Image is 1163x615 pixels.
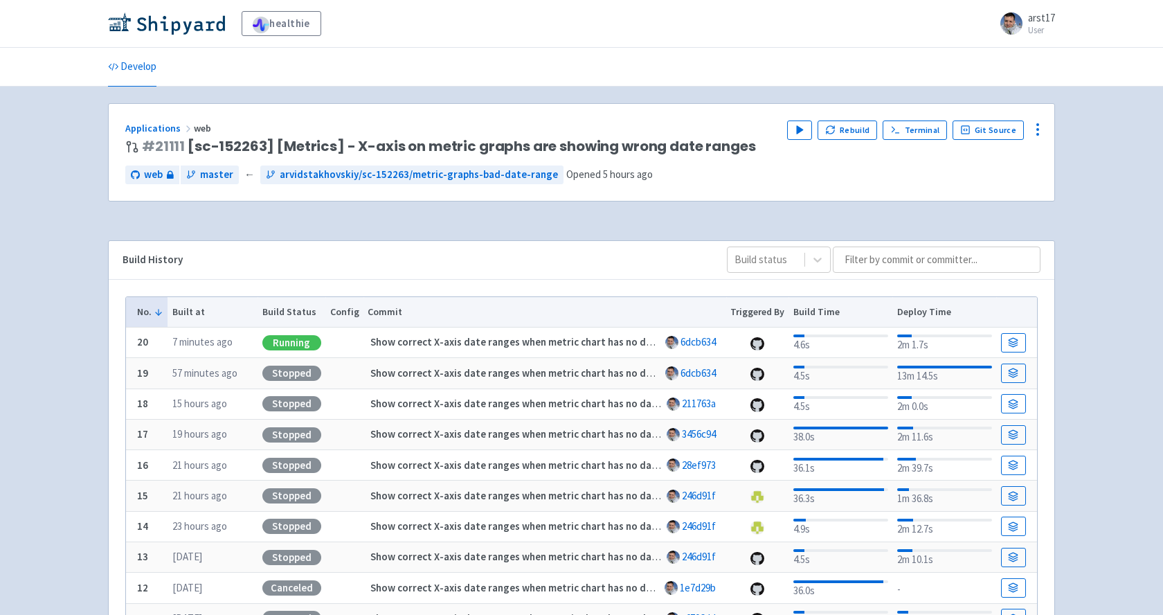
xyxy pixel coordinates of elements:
[897,579,992,598] div: -
[172,427,227,440] time: 19 hours ago
[137,366,148,380] b: 19
[370,581,806,594] strong: Show correct X-axis date ranges when metric chart has no data points for selected date range
[168,297,258,328] th: Built at
[137,397,148,410] b: 18
[682,397,716,410] a: 211763a
[370,489,806,502] strong: Show correct X-axis date ranges when metric chart has no data points for selected date range
[793,485,888,507] div: 36.3s
[262,396,321,411] div: Stopped
[897,424,992,445] div: 2m 11.6s
[181,166,239,184] a: master
[172,550,202,563] time: [DATE]
[1001,364,1026,383] a: Build Details
[242,11,321,36] a: healthie
[793,332,888,353] div: 4.6s
[680,366,716,380] a: 6dcb634
[144,167,163,183] span: web
[363,297,726,328] th: Commit
[1028,11,1055,24] span: arst17
[897,485,992,507] div: 1m 36.8s
[142,139,755,154] span: [sc-152263] [Metrics] - X-axis on metric graphs are showing wrong date ranges
[137,519,148,533] b: 14
[682,427,716,440] a: 3456c94
[1001,548,1026,567] a: Build Details
[172,397,227,410] time: 15 hours ago
[258,297,325,328] th: Build Status
[370,335,806,348] strong: Show correct X-axis date ranges when metric chart has no data points for selected date range
[370,427,806,440] strong: Show correct X-axis date ranges when metric chart has no data points for selected date range
[260,166,564,184] a: arvidstakhovskiy/sc-152263/metric-graphs-bad-date-range
[262,366,321,381] div: Stopped
[262,335,321,350] div: Running
[793,393,888,415] div: 4.5s
[793,455,888,476] div: 36.1s
[370,519,806,533] strong: Show correct X-axis date ranges when metric chart has no data points for selected date range
[125,122,194,134] a: Applications
[262,488,321,503] div: Stopped
[280,167,558,183] span: arvidstakhovskiy/sc-152263/metric-graphs-bad-date-range
[370,397,806,410] strong: Show correct X-axis date ranges when metric chart has no data points for selected date range
[200,167,233,183] span: master
[137,489,148,502] b: 15
[262,427,321,443] div: Stopped
[883,121,947,140] a: Terminal
[137,550,148,563] b: 13
[897,455,992,476] div: 2m 39.7s
[108,48,156,87] a: Develop
[137,305,163,319] button: No.
[897,363,992,384] div: 13m 14.5s
[137,335,148,348] b: 20
[194,122,213,134] span: web
[262,519,321,534] div: Stopped
[726,297,789,328] th: Triggered By
[325,297,363,328] th: Config
[566,168,653,181] span: Opened
[818,121,877,140] button: Rebuild
[682,550,716,563] a: 246d91f
[370,550,806,563] strong: Show correct X-axis date ranges when metric chart has no data points for selected date range
[172,519,227,533] time: 23 hours ago
[370,366,806,380] strong: Show correct X-axis date ranges when metric chart has no data points for selected date range
[1001,517,1026,536] a: Build Details
[1028,26,1055,35] small: User
[793,424,888,445] div: 38.0s
[1001,578,1026,598] a: Build Details
[262,550,321,565] div: Stopped
[172,366,237,380] time: 57 minutes ago
[244,167,255,183] span: ←
[172,489,227,502] time: 21 hours ago
[897,516,992,537] div: 2m 12.7s
[1001,394,1026,413] a: Build Details
[897,393,992,415] div: 2m 0.0s
[142,136,185,156] a: #21111
[123,252,705,268] div: Build History
[682,519,716,533] a: 246d91f
[137,458,148,472] b: 16
[108,12,225,35] img: Shipyard logo
[262,458,321,473] div: Stopped
[1001,425,1026,445] a: Build Details
[992,12,1055,35] a: arst17 User
[833,247,1040,273] input: Filter by commit or committer...
[172,581,202,594] time: [DATE]
[680,335,716,348] a: 6dcb634
[793,363,888,384] div: 4.5s
[682,458,716,472] a: 28ef973
[788,297,892,328] th: Build Time
[262,580,321,596] div: Canceled
[1001,456,1026,475] a: Build Details
[897,546,992,568] div: 2m 10.1s
[793,578,888,599] div: 36.0s
[172,335,233,348] time: 7 minutes ago
[892,297,996,328] th: Deploy Time
[172,458,227,472] time: 21 hours ago
[793,516,888,537] div: 4.9s
[897,332,992,353] div: 2m 1.7s
[793,546,888,568] div: 4.5s
[682,489,716,502] a: 246d91f
[1001,333,1026,353] a: Build Details
[137,581,148,594] b: 12
[125,166,179,184] a: web
[953,121,1024,140] a: Git Source
[603,168,653,181] time: 5 hours ago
